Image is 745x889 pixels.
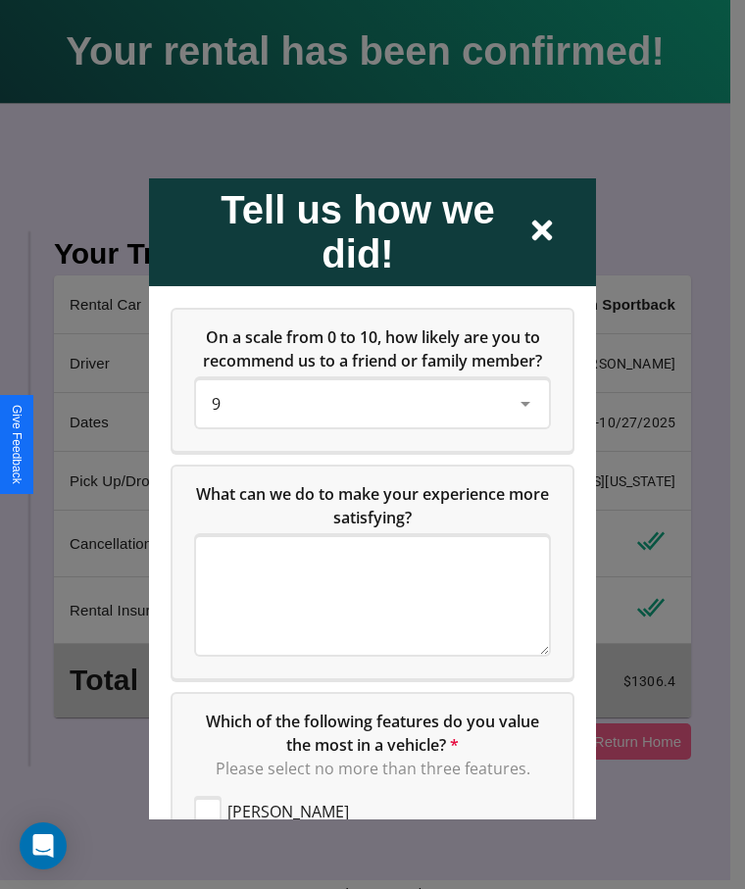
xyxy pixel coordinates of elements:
span: [PERSON_NAME] [227,799,349,822]
span: What can we do to make your experience more satisfying? [196,482,553,527]
div: On a scale from 0 to 10, how likely are you to recommend us to a friend or family member? [173,309,572,450]
div: On a scale from 0 to 10, how likely are you to recommend us to a friend or family member? [196,379,549,426]
span: 9 [212,392,221,414]
span: On a scale from 0 to 10, how likely are you to recommend us to a friend or family member? [203,325,544,370]
h2: Tell us how we did! [188,187,527,275]
h5: On a scale from 0 to 10, how likely are you to recommend us to a friend or family member? [196,324,549,371]
span: Please select no more than three features. [216,757,530,778]
span: Which of the following features do you value the most in a vehicle? [206,710,543,755]
div: Give Feedback [10,405,24,484]
div: Open Intercom Messenger [20,822,67,869]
